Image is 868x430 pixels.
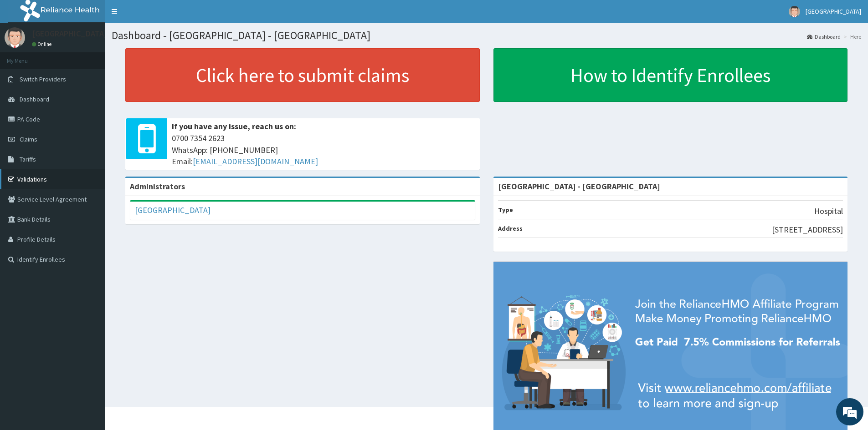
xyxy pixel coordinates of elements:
[789,6,800,17] img: User Image
[112,30,861,41] h1: Dashboard - [GEOGRAPHIC_DATA] - [GEOGRAPHIC_DATA]
[807,33,841,40] a: Dashboard
[172,132,475,167] span: 0700 7354 2623 WhatsApp: [PHONE_NUMBER] Email:
[130,181,185,192] b: Administrators
[498,206,513,214] b: Type
[20,135,37,143] span: Claims
[842,33,861,40] li: Here
[498,181,660,192] strong: [GEOGRAPHIC_DATA] - [GEOGRAPHIC_DATA]
[814,205,843,217] p: Hospital
[20,95,49,103] span: Dashboard
[20,155,36,163] span: Tariffs
[772,224,843,236] p: [STREET_ADDRESS]
[498,224,523,233] b: Address
[172,121,296,132] b: If you have any issue, reach us on:
[125,48,480,102] a: Click here to submit claims
[53,115,126,207] span: We're online!
[493,48,848,102] a: How to Identify Enrollees
[32,30,107,38] p: [GEOGRAPHIC_DATA]
[5,248,174,280] textarea: Type your message and hit 'Enter'
[193,156,318,167] a: [EMAIL_ADDRESS][DOMAIN_NAME]
[20,75,66,83] span: Switch Providers
[17,46,37,68] img: d_794563401_company_1708531726252_794563401
[806,7,861,15] span: [GEOGRAPHIC_DATA]
[135,205,211,215] a: [GEOGRAPHIC_DATA]
[149,5,171,26] div: Minimize live chat window
[32,41,54,47] a: Online
[5,27,25,48] img: User Image
[47,51,153,63] div: Chat with us now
